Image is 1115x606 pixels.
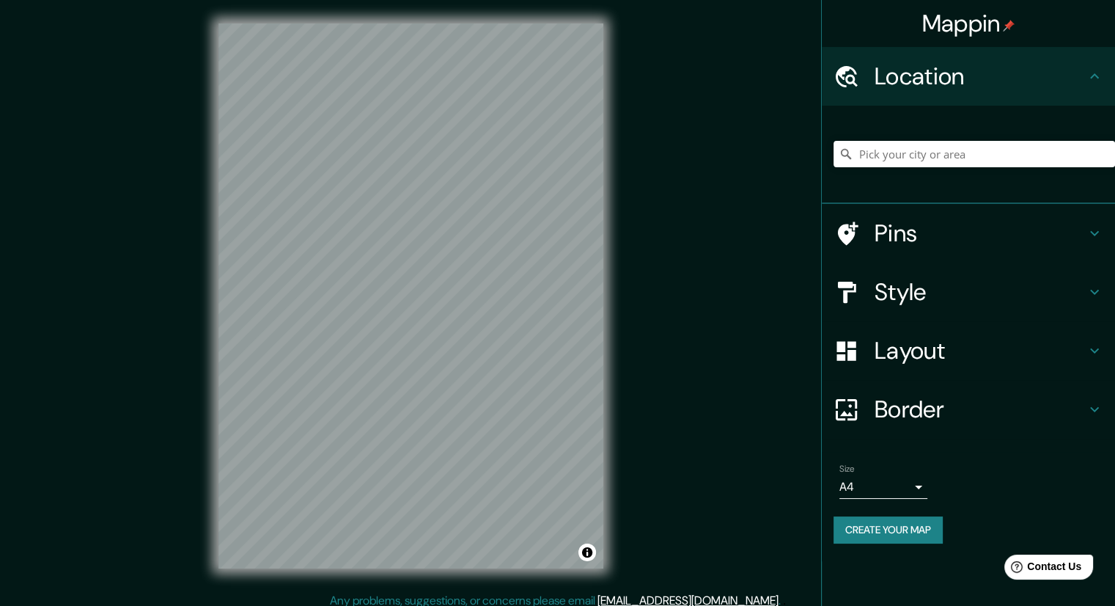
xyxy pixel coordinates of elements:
h4: Border [875,395,1086,424]
button: Toggle attribution [578,544,596,561]
h4: Style [875,277,1086,307]
div: Location [822,47,1115,106]
label: Size [839,463,855,475]
div: Layout [822,321,1115,380]
div: A4 [839,475,927,499]
div: Pins [822,204,1115,263]
h4: Pins [875,219,1086,248]
div: Style [822,263,1115,321]
h4: Location [875,62,1086,91]
canvas: Map [218,23,603,569]
h4: Layout [875,336,1086,365]
h4: Mappin [922,9,1015,38]
div: Border [822,380,1115,439]
button: Create your map [834,516,943,544]
img: pin-icon.png [1003,20,1015,32]
iframe: Help widget launcher [985,549,1099,590]
input: Pick your city or area [834,141,1115,167]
